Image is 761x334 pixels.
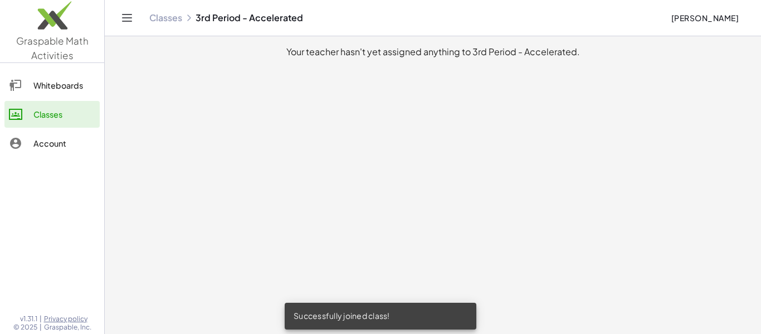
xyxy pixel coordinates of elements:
span: | [40,314,42,323]
button: [PERSON_NAME] [662,8,748,28]
div: Your teacher hasn't yet assigned anything to 3rd Period - Accelerated. [114,45,752,59]
span: Graspable, Inc. [44,323,91,332]
a: Classes [4,101,100,128]
span: | [40,323,42,332]
a: Account [4,130,100,157]
a: Classes [149,12,182,23]
div: Account [33,137,95,150]
span: [PERSON_NAME] [671,13,739,23]
div: Whiteboards [33,79,95,92]
button: Toggle navigation [118,9,136,27]
div: Successfully joined class! [285,303,476,330]
a: Privacy policy [44,314,91,323]
span: Graspable Math Activities [16,35,89,61]
span: v1.31.1 [20,314,37,323]
a: Whiteboards [4,72,100,99]
span: © 2025 [13,323,37,332]
div: Classes [33,108,95,121]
